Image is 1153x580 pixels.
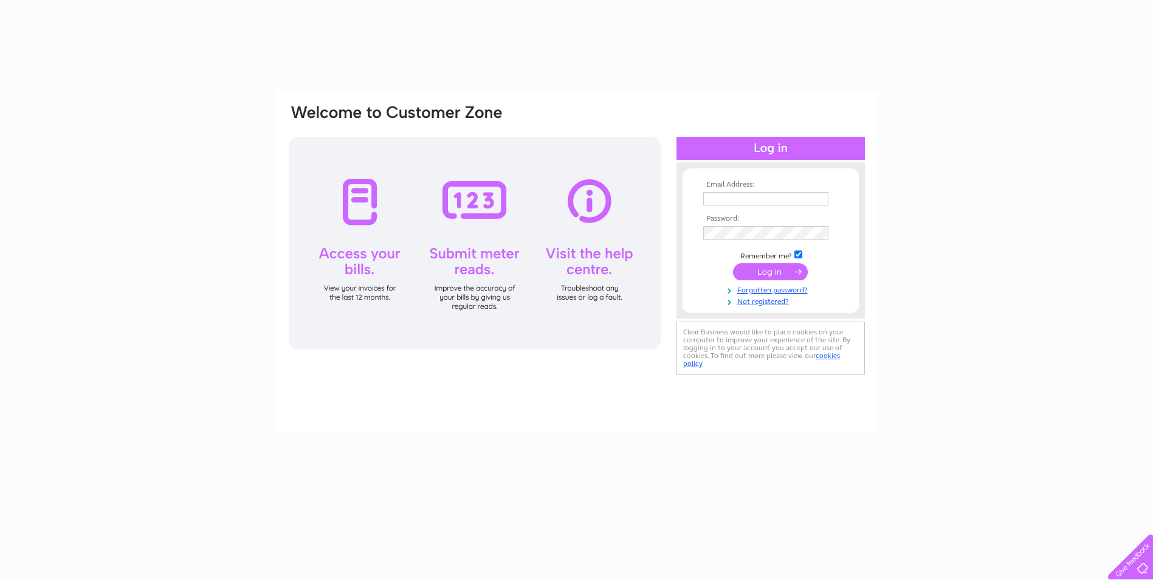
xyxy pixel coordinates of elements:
[700,181,841,189] th: Email Address:
[700,215,841,223] th: Password:
[700,249,841,261] td: Remember me?
[703,283,841,295] a: Forgotten password?
[683,351,840,368] a: cookies policy
[676,322,865,375] div: Clear Business would like to place cookies on your computer to improve your experience of the sit...
[703,295,841,306] a: Not registered?
[733,263,808,280] input: Submit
